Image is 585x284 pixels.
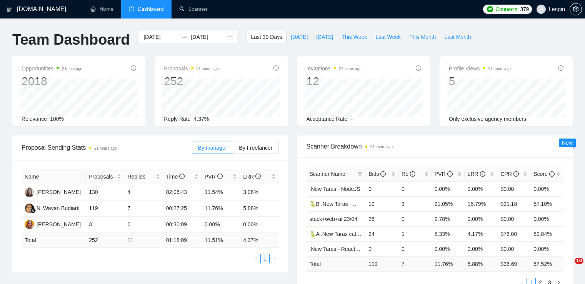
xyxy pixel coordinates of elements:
[488,67,510,71] time: 21 hours ago
[444,33,471,41] span: Last Month
[356,168,364,180] span: filter
[127,172,154,181] span: Replies
[520,5,528,13] span: 379
[465,181,498,196] td: 0.00%
[435,171,453,177] span: PVR
[287,31,312,43] button: [DATE]
[497,226,530,241] td: $76.00
[240,184,278,200] td: 3.08%
[398,256,432,271] td: 7
[530,211,563,226] td: 0.00%
[243,174,261,180] span: LRR
[465,226,498,241] td: 4.17%
[480,171,485,177] span: info-circle
[570,6,582,12] a: setting
[202,184,240,200] td: 11.54%
[337,31,371,43] button: This Week
[191,33,226,41] input: End date
[410,171,415,177] span: info-circle
[90,6,113,12] a: homeHome
[530,226,563,241] td: 89.84%
[449,116,527,122] span: Only exclusive agency members
[409,33,436,41] span: This Month
[350,116,354,122] span: --
[124,169,163,184] th: Replies
[487,6,493,12] img: upwork-logo.png
[179,6,208,12] a: searchScanner
[497,211,530,226] td: $0.00
[166,174,185,180] span: Time
[497,196,530,211] td: $21.18
[25,187,34,197] img: NB
[533,171,554,177] span: Score
[30,208,36,213] img: gigradar-bm.png
[398,181,432,196] td: 0
[25,220,34,229] img: SF
[251,254,260,263] li: Previous Page
[260,254,270,263] li: 1
[270,254,279,263] li: Next Page
[432,181,465,196] td: 0.00%
[131,65,136,71] span: info-circle
[86,184,124,200] td: 130
[164,64,219,73] span: Proposals
[202,200,240,217] td: 11.76%
[495,5,518,13] span: Connects:
[339,67,362,71] time: 21 hours ago
[562,140,573,146] span: New
[416,65,421,71] span: info-circle
[12,31,130,49] h1: Team Dashboard
[240,200,278,217] td: 5.88%
[255,174,261,179] span: info-circle
[365,196,398,211] td: 19
[310,246,382,252] a: .New Taras - ReactJS/NextJS.
[124,184,163,200] td: 4
[370,145,393,149] time: 21 hours ago
[310,171,345,177] span: Scanner Name
[94,146,117,150] time: 21 hours ago
[251,254,260,263] button: left
[310,186,362,192] a: .New Taras - NodeJS.
[22,74,82,89] div: 2018
[307,116,348,122] span: Acceptance Rate
[25,189,81,195] a: NB[PERSON_NAME]
[365,241,398,256] td: 0
[217,174,223,179] span: info-circle
[365,211,398,226] td: 36
[530,196,563,211] td: 57.10%
[89,172,115,181] span: Proposals
[380,171,386,177] span: info-circle
[365,226,398,241] td: 24
[312,31,337,43] button: [DATE]
[497,181,530,196] td: $0.00
[86,217,124,233] td: 3
[530,241,563,256] td: 0.00%
[398,241,432,256] td: 0
[202,217,240,233] td: 0.00%
[25,221,81,227] a: SF[PERSON_NAME]
[449,64,511,73] span: Profile Views
[251,33,282,41] span: Last 30 Days
[37,204,80,212] div: Ni Wayan Budiarti
[202,233,240,248] td: 11.51 %
[163,200,202,217] td: 00:27:25
[270,254,279,263] button: right
[182,34,188,40] span: swap-right
[432,241,465,256] td: 0.00%
[138,6,164,12] span: Dashboard
[316,33,333,41] span: [DATE]
[164,74,219,89] div: 252
[129,6,134,12] span: dashboard
[432,256,465,271] td: 11.76 %
[25,205,80,211] a: NWNi Wayan Budiarti
[500,171,518,177] span: CPR
[50,116,64,122] span: 100%
[398,226,432,241] td: 1
[398,196,432,211] td: 3
[513,171,519,177] span: info-circle
[307,74,362,89] div: 12
[402,171,415,177] span: Re
[468,171,485,177] span: LRR
[164,116,190,122] span: Reply Rate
